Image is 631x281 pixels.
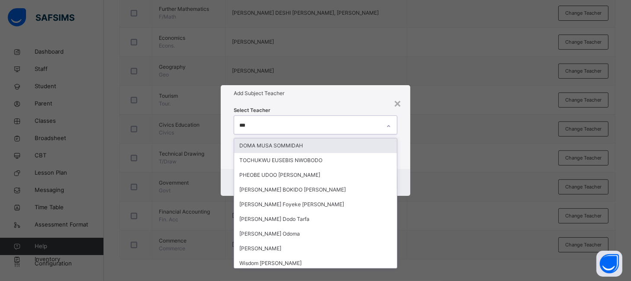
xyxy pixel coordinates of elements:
[234,182,396,197] div: [PERSON_NAME] BOKIDO [PERSON_NAME]
[234,89,397,97] h1: Add Subject Teacher
[234,197,396,212] div: [PERSON_NAME] Foyeke [PERSON_NAME]
[393,94,402,112] div: ×
[234,168,396,182] div: PHEOBE UDOO [PERSON_NAME]
[234,138,396,153] div: DOMA MUSA SOMMIDAH
[234,107,270,114] span: Select Teacher
[234,227,396,241] div: [PERSON_NAME] Odoma
[234,256,396,271] div: Wisdom [PERSON_NAME]
[234,153,396,168] div: TOCHUKWU EUSEBIS NWOBODO
[596,251,622,277] button: Open asap
[234,212,396,227] div: [PERSON_NAME] Dodo Tarfa
[234,241,396,256] div: [PERSON_NAME]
